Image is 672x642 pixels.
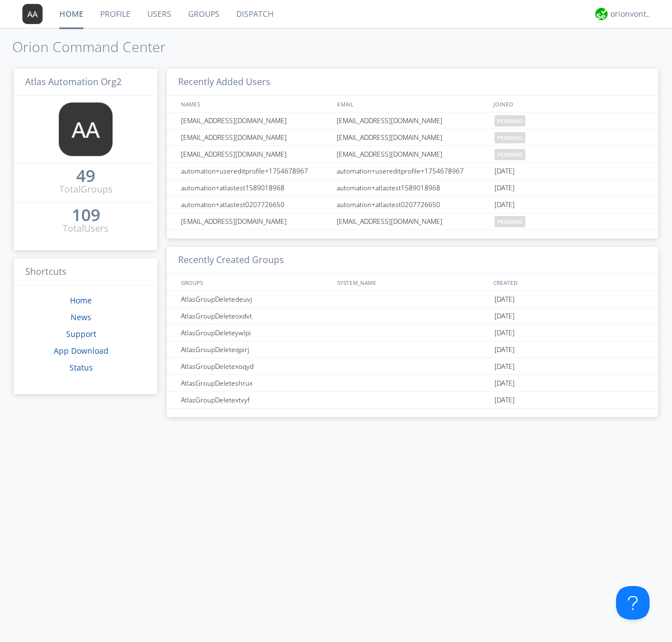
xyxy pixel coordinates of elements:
div: automation+atlastest1589018968 [334,180,492,196]
span: [DATE] [494,196,515,213]
div: [EMAIL_ADDRESS][DOMAIN_NAME] [178,213,333,229]
div: [EMAIL_ADDRESS][DOMAIN_NAME] [334,213,492,229]
span: [DATE] [494,375,515,392]
h3: Recently Created Groups [167,247,658,274]
div: [EMAIL_ADDRESS][DOMAIN_NAME] [334,129,492,146]
div: [EMAIL_ADDRESS][DOMAIN_NAME] [334,113,492,129]
div: AtlasGroupDeletextvyf [178,392,333,408]
a: automation+atlastest1589018968automation+atlastest1589018968[DATE] [167,180,658,196]
img: 373638.png [22,4,43,24]
div: NAMES [178,96,332,112]
div: [EMAIL_ADDRESS][DOMAIN_NAME] [178,113,333,129]
a: automation+atlastest0207726650automation+atlastest0207726650[DATE] [167,196,658,213]
span: [DATE] [494,291,515,308]
div: AtlasGroupDeleteshrux [178,375,333,391]
div: automation+usereditprofile+1754678967 [178,163,333,179]
div: GROUPS [178,274,332,290]
div: AtlasGroupDeletedeuvj [178,291,333,307]
a: AtlasGroupDeletextvyf[DATE] [167,392,658,409]
a: Support [66,329,96,339]
img: 29d36aed6fa347d5a1537e7736e6aa13 [595,8,608,20]
a: AtlasGroupDeleteoxdvt[DATE] [167,308,658,325]
h3: Shortcuts [14,259,157,286]
a: automation+usereditprofile+1754678967automation+usereditprofile+1754678967[DATE] [167,163,658,180]
div: Total Groups [59,183,113,196]
div: automation+atlastest0207726650 [334,196,492,213]
div: 49 [76,170,95,181]
div: [EMAIL_ADDRESS][DOMAIN_NAME] [178,129,333,146]
a: AtlasGroupDeletedeuvj[DATE] [167,291,658,308]
a: [EMAIL_ADDRESS][DOMAIN_NAME][EMAIL_ADDRESS][DOMAIN_NAME]pending [167,213,658,230]
iframe: Toggle Customer Support [616,586,650,620]
span: [DATE] [494,180,515,196]
span: pending [494,149,525,160]
span: [DATE] [494,163,515,180]
span: pending [494,132,525,143]
div: automation+atlastest0207726650 [178,196,333,213]
a: Home [70,295,92,306]
div: [EMAIL_ADDRESS][DOMAIN_NAME] [178,146,333,162]
div: 109 [72,209,100,221]
a: Status [69,362,93,373]
a: AtlasGroupDeleteqpirj[DATE] [167,341,658,358]
div: automation+usereditprofile+1754678967 [334,163,492,179]
div: AtlasGroupDeleteoxdvt [178,308,333,324]
a: [EMAIL_ADDRESS][DOMAIN_NAME][EMAIL_ADDRESS][DOMAIN_NAME]pending [167,113,658,129]
span: pending [494,115,525,126]
div: EMAIL [334,96,491,112]
div: Total Users [63,222,109,235]
a: [EMAIL_ADDRESS][DOMAIN_NAME][EMAIL_ADDRESS][DOMAIN_NAME]pending [167,129,658,146]
img: 373638.png [59,102,113,156]
h3: Recently Added Users [167,69,658,96]
span: [DATE] [494,308,515,325]
div: AtlasGroupDeleteywlpi [178,325,333,341]
span: Atlas Automation Org2 [25,76,122,88]
div: AtlasGroupDeleteqpirj [178,341,333,358]
a: AtlasGroupDeletexoqyd[DATE] [167,358,658,375]
a: App Download [54,345,109,356]
a: 49 [76,170,95,183]
span: [DATE] [494,358,515,375]
span: [DATE] [494,392,515,409]
div: automation+atlastest1589018968 [178,180,333,196]
a: [EMAIL_ADDRESS][DOMAIN_NAME][EMAIL_ADDRESS][DOMAIN_NAME]pending [167,146,658,163]
a: AtlasGroupDeleteywlpi[DATE] [167,325,658,341]
div: JOINED [491,96,647,112]
span: pending [494,216,525,227]
div: SYSTEM_NAME [334,274,491,290]
span: [DATE] [494,341,515,358]
span: [DATE] [494,325,515,341]
a: AtlasGroupDeleteshrux[DATE] [167,375,658,392]
div: AtlasGroupDeletexoqyd [178,358,333,374]
a: 109 [72,209,100,222]
div: orionvontas+atlas+automation+org2 [610,8,652,20]
a: News [71,312,91,322]
div: CREATED [491,274,647,290]
div: [EMAIL_ADDRESS][DOMAIN_NAME] [334,146,492,162]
